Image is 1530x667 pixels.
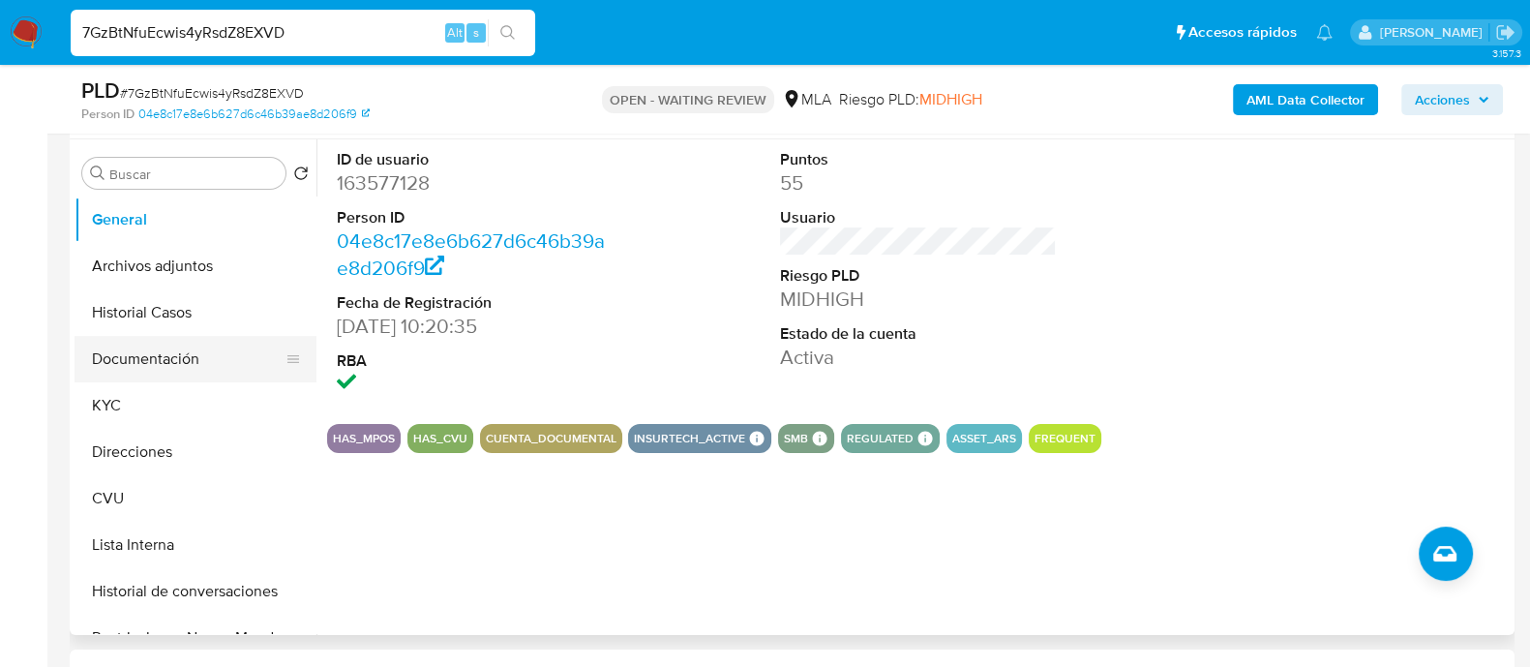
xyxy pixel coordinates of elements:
span: Alt [447,23,463,42]
b: PLD [81,75,120,106]
div: MLA [782,89,831,110]
dt: RBA [337,350,614,372]
button: Buscar [90,166,105,181]
dd: 163577128 [337,169,614,197]
span: 3.157.3 [1491,45,1520,61]
dd: [DATE] 10:20:35 [337,313,614,340]
button: General [75,197,316,243]
dd: MIDHIGH [780,286,1057,313]
a: Salir [1495,22,1515,43]
b: AML Data Collector [1246,84,1365,115]
p: OPEN - WAITING REVIEW [602,86,774,113]
a: Notificaciones [1316,24,1333,41]
a: 04e8c17e8e6b627d6c46b39ae8d206f9 [138,106,370,123]
span: Riesgo PLD: [839,89,982,110]
button: Documentación [75,336,301,382]
dt: ID de usuario [337,149,614,170]
button: Direcciones [75,429,316,475]
dd: 55 [780,169,1057,197]
button: Lista Interna [75,522,316,568]
dt: Riesgo PLD [780,265,1057,287]
a: 04e8c17e8e6b627d6c46b39ae8d206f9 [337,227,605,282]
p: martin.degiuli@mercadolibre.com [1379,23,1488,42]
span: s [473,23,479,42]
button: CVU [75,475,316,522]
dt: Usuario [780,207,1057,228]
button: Historial de conversaciones [75,568,316,615]
span: MIDHIGH [919,88,982,110]
span: Acciones [1415,84,1470,115]
button: Historial Casos [75,289,316,336]
button: KYC [75,382,316,429]
dt: Estado de la cuenta [780,323,1057,345]
button: Acciones [1401,84,1503,115]
button: Volver al orden por defecto [293,166,309,187]
input: Buscar usuario o caso... [71,20,535,45]
b: Person ID [81,106,135,123]
dd: Activa [780,344,1057,371]
dt: Person ID [337,207,614,228]
input: Buscar [109,166,278,183]
span: Accesos rápidos [1188,22,1297,43]
button: Archivos adjuntos [75,243,316,289]
button: Restricciones Nuevo Mundo [75,615,316,661]
button: AML Data Collector [1233,84,1378,115]
button: search-icon [488,19,527,46]
dt: Fecha de Registración [337,292,614,314]
dt: Puntos [780,149,1057,170]
span: # 7GzBtNfuEcwis4yRsdZ8EXVD [120,83,304,103]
